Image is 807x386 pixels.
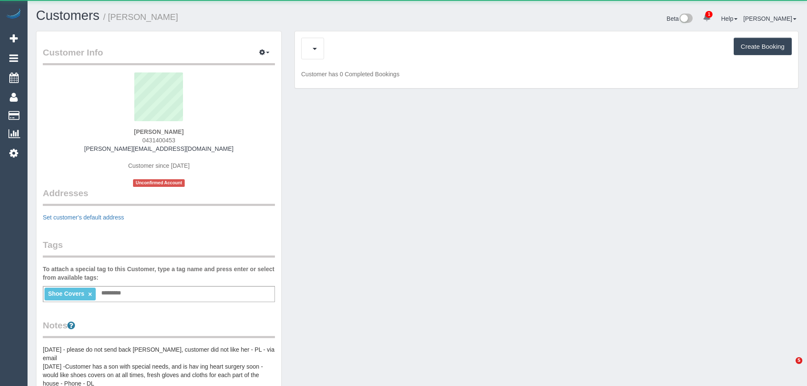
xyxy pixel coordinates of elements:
[699,8,715,27] a: 1
[43,46,275,65] legend: Customer Info
[84,145,233,152] a: [PERSON_NAME][EMAIL_ADDRESS][DOMAIN_NAME]
[43,265,275,282] label: To attach a special tag to this Customer, type a tag name and press enter or select from availabl...
[48,290,84,297] span: Shoe Covers
[301,70,792,78] p: Customer has 0 Completed Bookings
[743,15,796,22] a: [PERSON_NAME]
[778,357,799,378] iframe: Intercom live chat
[796,357,802,364] span: 5
[133,179,185,186] span: Unconfirmed Account
[142,137,175,144] span: 0431400453
[134,128,183,135] strong: [PERSON_NAME]
[103,12,178,22] small: / [PERSON_NAME]
[667,15,693,22] a: Beta
[679,14,693,25] img: New interface
[43,239,275,258] legend: Tags
[43,214,124,221] a: Set customer's default address
[36,8,100,23] a: Customers
[128,162,189,169] span: Customer since [DATE]
[721,15,738,22] a: Help
[705,11,713,18] span: 1
[43,319,275,338] legend: Notes
[88,291,92,298] a: ×
[5,8,22,20] img: Automaid Logo
[734,38,792,56] button: Create Booking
